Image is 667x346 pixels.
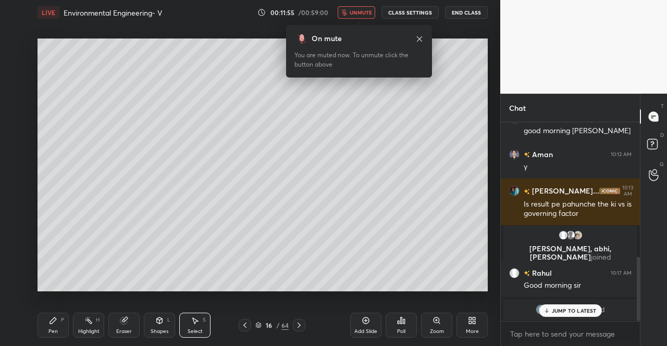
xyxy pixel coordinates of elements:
img: 3 [509,186,520,196]
div: Zoom [430,329,444,334]
div: P [61,317,64,323]
p: [PERSON_NAME], abhi, [PERSON_NAME] [510,245,631,261]
div: Is result pe pahunche the ki vs is governing factor [524,199,632,219]
div: LIVE [38,6,59,19]
div: Add Slide [354,329,377,334]
img: no-rating-badge.077c3623.svg [524,189,530,195]
p: Chat [501,94,534,122]
div: Select [188,329,203,334]
div: Poll [397,329,405,334]
img: ca28abdacdce44ebbf73777b2bdeaee6.21183894_3 [573,230,583,240]
div: 10:12 AM [611,151,632,158]
img: default.png [565,230,576,240]
img: no-rating-badge.077c3623.svg [524,152,530,158]
div: L [167,317,170,323]
img: 1337a9b32249438e94f3f645b3b04282.jpg [536,304,546,315]
div: 16 [264,322,274,328]
div: Highlight [78,329,100,334]
img: iconic-dark.1390631f.png [599,188,620,194]
button: unmute [338,6,375,19]
div: 64 [281,321,289,330]
div: grid [501,122,640,322]
div: Good morning sir [524,280,632,291]
div: good morning [PERSON_NAME] [524,126,632,136]
p: JUMP TO LATEST [552,307,597,314]
div: y [524,162,632,172]
p: G [660,160,664,168]
img: 23ed6be6ecc540efb81ffd16f1915107.jpg [509,149,520,160]
div: Pen [48,329,58,334]
div: H [96,317,100,323]
img: 3fce0b1c656142f0aa3fc88f1cac908a.3726857_ [558,230,569,240]
img: 3fce0b1c656142f0aa3fc88f1cac908a.3726857_ [509,268,520,278]
span: unmute [350,9,372,16]
h6: [PERSON_NAME]... [530,186,599,197]
span: joined [591,252,611,262]
h6: Rahul [530,267,552,278]
div: / [276,322,279,328]
h6: Aman [530,149,553,160]
div: On mute [312,33,342,44]
button: CLASS SETTINGS [381,6,439,19]
img: no-rating-badge.077c3623.svg [524,271,530,276]
button: End Class [445,6,488,19]
p: D [660,131,664,139]
div: 10:13 AM [622,185,633,197]
h4: Environmental Engineering- V [64,8,162,18]
div: More [466,329,479,334]
div: Shapes [151,329,168,334]
div: You are muted now. To unmute click the button above [294,50,424,69]
p: T [661,102,664,110]
div: Eraser [116,329,132,334]
div: 10:17 AM [611,270,632,276]
div: S [203,317,206,323]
